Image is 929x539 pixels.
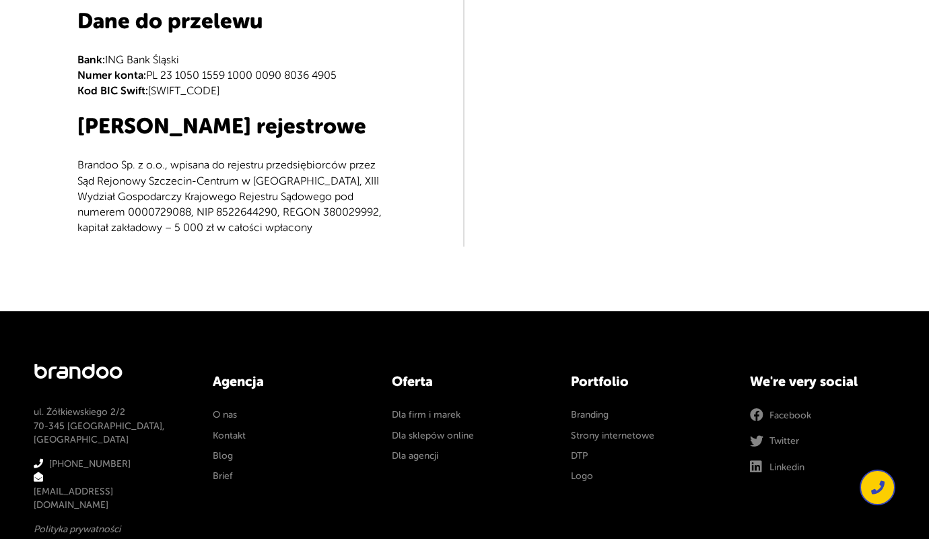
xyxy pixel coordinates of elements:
[769,435,799,448] span: Twitter
[571,372,716,391] h4: Portfolio
[34,362,123,394] a: brandoo
[77,54,105,66] strong: Bank:
[750,372,895,391] h4: We're very social
[750,408,811,424] a: Facebook
[77,158,394,236] p: Brandoo Sp. z o.o., wpisana do rejestru przedsiębiorców przez Sąd Rejonowy Szczecin-Centrum w [GE...
[571,429,654,443] a: Strony internetowe
[769,409,811,422] span: Facebook
[213,429,246,443] a: Kontakt
[213,470,233,483] a: Brief
[77,116,394,137] h3: [PERSON_NAME] rejestrowe
[34,362,123,383] p: brandoo
[213,372,358,391] h4: Agencja
[77,53,394,100] p: ING Bank Śląski PL 23 1050 1559 1000 0090 8036 4905 [SWIFT_CODE]
[392,372,537,391] h4: Oferta
[49,457,131,471] a: [PHONE_NUMBER]
[77,69,146,82] strong: Numer konta:
[77,85,148,97] strong: Kod BIC Swift:
[34,523,121,536] a: Polityka prywatności
[34,485,179,513] a: [EMAIL_ADDRESS][DOMAIN_NAME]
[750,435,799,450] a: Twitter
[34,406,179,447] p: ul. Żółkiewskiego 2/2 70-345 [GEOGRAPHIC_DATA], [GEOGRAPHIC_DATA]
[750,460,804,476] a: Linkedin
[213,449,233,463] a: Blog
[392,449,438,463] a: Dla agencji
[392,408,460,422] a: Dla firm i marek
[77,11,394,32] h3: Dane do przelewu
[392,429,474,443] a: Dla sklepów online
[571,449,588,463] a: DTP
[769,461,804,474] span: Linkedin
[213,408,237,422] a: O nas
[571,408,609,422] a: Branding
[571,470,593,483] a: Logo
